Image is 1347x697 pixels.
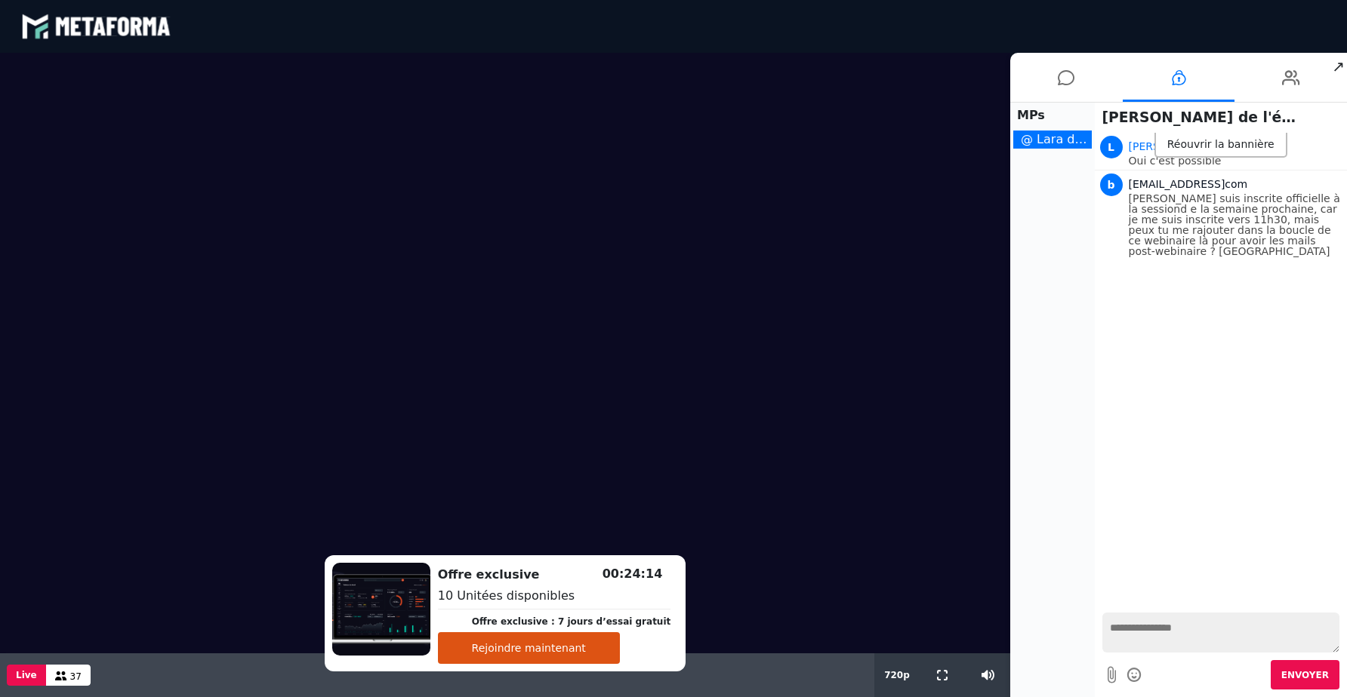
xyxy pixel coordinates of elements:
[438,632,620,664] button: Rejoindre maintenant
[1154,133,1287,158] div: Réouvrir la bannière
[881,653,913,697] button: 720p
[438,566,671,584] h2: Offre exclusive
[1013,130,1092,149] li: @ Lara de l'équipe
[603,567,663,581] span: 00:24:14
[1330,53,1347,80] span: ↗
[884,670,910,680] span: 720 p
[1095,103,1310,132] span: [PERSON_NAME] de l'équipe
[472,615,671,628] p: Offre exclusive : 7 jours d’essai gratuit
[1013,106,1092,124] h4: MPs
[1129,155,1344,166] p: Oui c'est possible
[1129,178,1248,190] span: [EMAIL_ADDRESS]com
[438,588,575,603] span: 10 Unitées disponibles
[7,665,46,686] button: Live
[1271,660,1339,689] button: Envoyer
[1100,173,1123,196] span: b
[70,671,82,682] span: 37
[1281,670,1329,680] span: Envoyer
[1129,193,1344,256] p: [PERSON_NAME] suis inscrite officielle à la sessiond e la semaine prochaine, car je me suis inscr...
[332,563,430,656] img: 1739179564043-A1P6JPNQHWVVYF2vtlsBksFrceJM3QJX.png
